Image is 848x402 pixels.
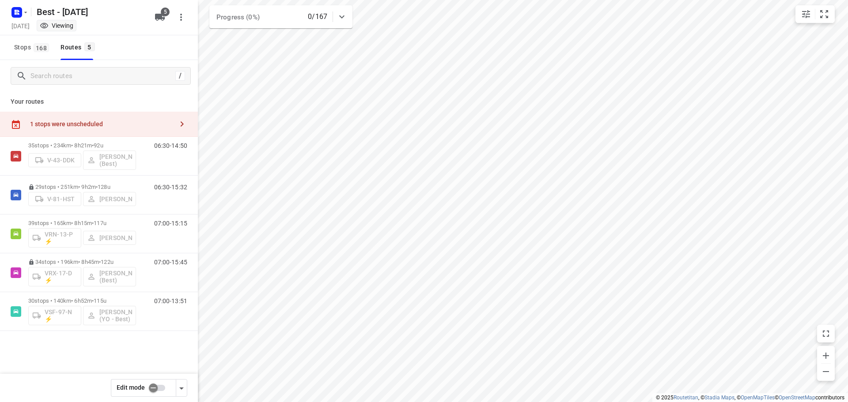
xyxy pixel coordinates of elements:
div: Progress (0%)0/167 [209,5,352,28]
div: You are currently in view mode. To make any changes, go to edit project. [40,21,73,30]
div: 1 stops were unscheduled [30,120,173,128]
span: 115u [94,297,106,304]
span: 168 [34,43,49,52]
span: Edit mode [117,384,145,391]
a: OpenMapTiles [741,394,775,401]
span: 122u [101,259,114,265]
p: 39 stops • 165km • 8h15m [28,220,136,226]
span: • [92,220,94,226]
button: Map settings [797,5,815,23]
span: 117u [94,220,106,226]
input: Search routes [30,69,175,83]
button: 5 [151,8,169,26]
div: small contained button group [795,5,835,23]
a: Stadia Maps [704,394,734,401]
p: 06:30-15:32 [154,184,187,191]
span: 5 [161,8,170,16]
p: 07:00-13:51 [154,297,187,304]
span: 128u [98,184,110,190]
span: • [92,297,94,304]
p: 29 stops • 251km • 9h2m [28,184,136,190]
div: Routes [61,42,97,53]
a: Routetitan [674,394,698,401]
a: OpenStreetMap [779,394,815,401]
p: 30 stops • 140km • 6h52m [28,297,136,304]
span: Stops [14,42,52,53]
p: 06:30-14:50 [154,142,187,149]
span: • [96,184,98,190]
span: 92u [94,142,103,149]
span: • [92,142,94,149]
li: © 2025 , © , © © contributors [656,394,844,401]
p: 35 stops • 234km • 8h21m [28,142,136,149]
div: Driver app settings [176,382,187,393]
p: 34 stops • 196km • 8h45m [28,259,136,265]
p: Your routes [11,97,187,106]
button: More [172,8,190,26]
span: • [99,259,101,265]
p: 0/167 [308,11,327,22]
p: 07:00-15:45 [154,259,187,266]
p: 07:00-15:15 [154,220,187,227]
div: / [175,71,185,81]
button: Fit zoom [815,5,833,23]
span: Progress (0%) [216,13,260,21]
span: 5 [84,42,95,51]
